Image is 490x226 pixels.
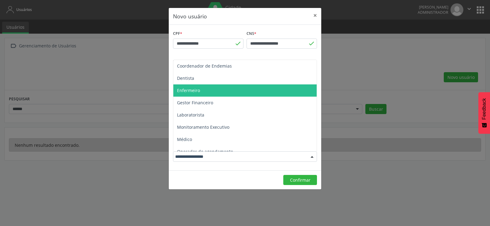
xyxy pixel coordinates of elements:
[173,12,207,20] h5: Novo usuário
[177,100,213,106] span: Gestor Financeiro
[481,98,487,120] span: Feedback
[478,92,490,134] button: Feedback - Mostrar pesquisa
[283,175,317,185] button: Confirmar
[173,57,187,67] label: Nome
[177,63,232,69] span: Coordenador de Endemias
[177,87,200,93] span: Enfermeiro
[177,136,192,142] span: Médico
[290,177,311,183] span: Confirmar
[177,75,194,81] span: Dentista
[173,29,182,39] label: CPF
[177,112,204,118] span: Laboratorista
[247,29,256,39] label: CNS
[177,149,233,154] span: Operador de agendamento
[308,40,315,47] span: done
[309,8,321,23] button: Close
[235,40,241,47] span: done
[177,124,229,130] span: Monitoramento Executivo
